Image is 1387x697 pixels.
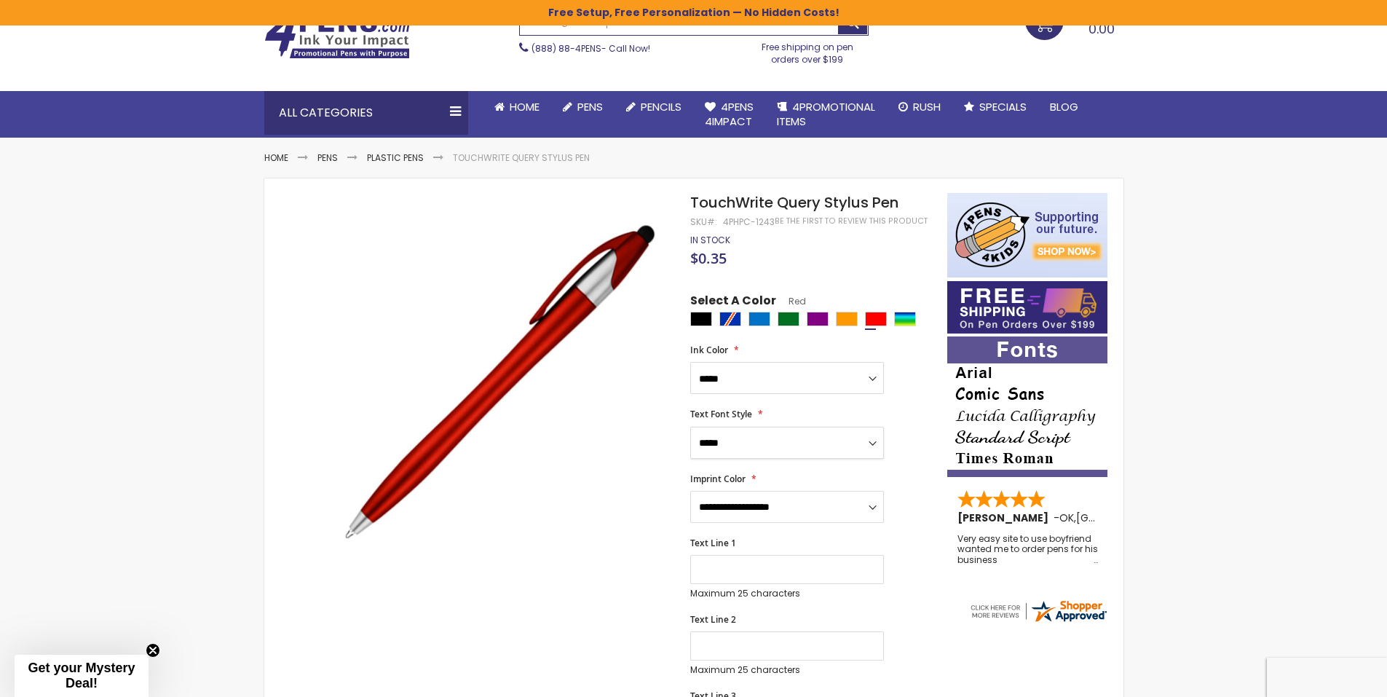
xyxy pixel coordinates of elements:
span: In stock [690,234,730,246]
a: Home [264,151,288,164]
span: Blog [1050,99,1078,114]
div: Assorted [894,312,916,326]
div: 4PHPC-1243 [723,216,775,228]
span: Get your Mystery Deal! [28,661,135,690]
span: Text Line 2 [690,613,736,626]
a: Home [483,91,551,123]
div: Orange [836,312,858,326]
span: Ink Color [690,344,728,356]
span: 4PROMOTIONAL ITEMS [777,99,875,129]
button: Close teaser [146,643,160,658]
a: 4Pens4impact [693,91,765,138]
span: - Call Now! [532,42,650,55]
li: TouchWrite Query Stylus Pen [453,152,590,164]
a: Pens [551,91,615,123]
span: 0.00 [1088,20,1115,38]
div: Availability [690,235,730,246]
div: Red [865,312,887,326]
div: Purple [807,312,829,326]
strong: SKU [690,216,717,228]
a: Plastic Pens [367,151,424,164]
span: Rush [913,99,941,114]
a: 4PROMOTIONALITEMS [765,91,887,138]
div: Get your Mystery Deal!Close teaser [15,655,149,697]
a: Pencils [615,91,693,123]
span: Home [510,99,540,114]
div: Very easy site to use boyfriend wanted me to order pens for his business [957,534,1099,565]
p: Maximum 25 characters [690,588,884,599]
span: 4Pens 4impact [705,99,754,129]
span: Pens [577,99,603,114]
span: Red [776,295,806,307]
span: Select A Color [690,293,776,312]
img: 4Pens Custom Pens and Promotional Products [264,12,410,59]
span: [PERSON_NAME] [957,511,1054,525]
span: Specials [979,99,1027,114]
a: Specials [952,91,1038,123]
a: Rush [887,91,952,123]
img: 4pens 4 kids [947,193,1107,277]
img: font-personalization-examples [947,336,1107,477]
span: Text Line 1 [690,537,736,549]
a: Be the first to review this product [775,216,928,227]
div: Green [778,312,799,326]
span: TouchWrite Query Stylus Pen [690,192,898,213]
span: - , [1054,511,1183,525]
div: All Categories [264,91,468,135]
span: Text Font Style [690,408,752,420]
a: Blog [1038,91,1090,123]
div: Blue Light [748,312,770,326]
div: Free shipping on pen orders over $199 [746,36,869,65]
span: OK [1059,511,1074,525]
a: (888) 88-4PENS [532,42,601,55]
img: Free shipping on orders over $199 [947,281,1107,334]
div: Black [690,312,712,326]
span: Pencils [641,99,681,114]
span: $0.35 [690,248,727,268]
span: [GEOGRAPHIC_DATA] [1076,511,1183,525]
a: Pens [317,151,338,164]
a: 4pens.com certificate URL [968,615,1108,627]
span: Imprint Color [690,473,746,485]
img: touchwrite-query-stylus-pen-red_1.jpg [339,214,671,547]
iframe: Google Customer Reviews [1267,658,1387,697]
img: 4pens.com widget logo [968,598,1108,624]
p: Maximum 25 characters [690,664,884,676]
